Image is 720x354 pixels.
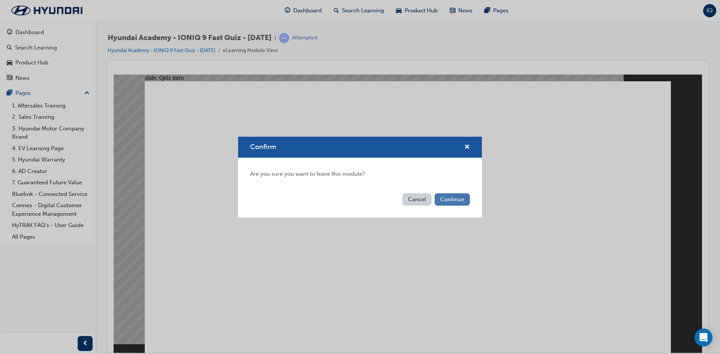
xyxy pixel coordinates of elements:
span: Confirm [250,143,276,151]
div: Are you sure you want to leave this module? [238,158,482,190]
button: cross-icon [464,143,470,152]
button: Continue [435,193,470,206]
span: cross-icon [464,144,470,151]
button: Cancel [402,193,432,206]
div: Open Intercom Messenger [694,329,712,347]
div: Confirm [238,137,482,218]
